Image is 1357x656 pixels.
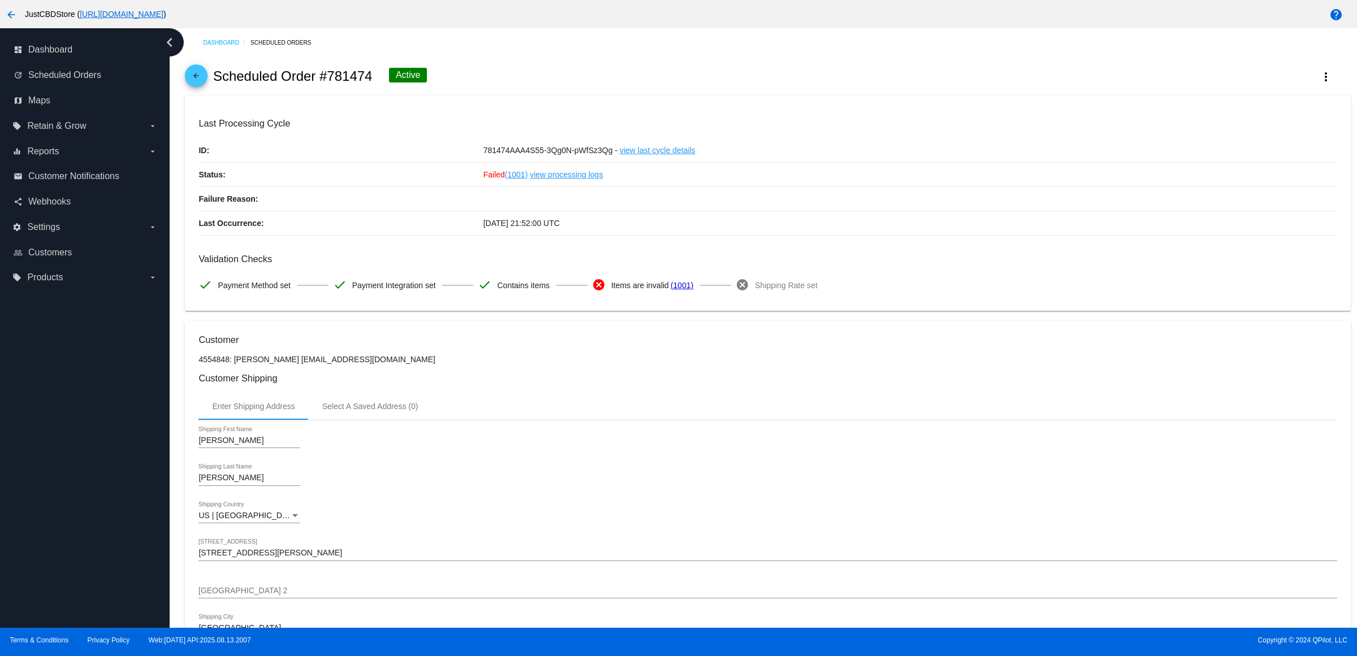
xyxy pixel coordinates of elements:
a: dashboard Dashboard [14,41,157,59]
span: Webhooks [28,197,71,207]
span: Customers [28,247,72,258]
a: (1001) [671,273,693,297]
input: Shipping Last Name [198,473,300,483]
i: share [14,197,23,206]
a: (1001) [505,163,528,186]
span: Dashboard [28,45,72,55]
mat-icon: more_vert [1319,70,1333,84]
h3: Validation Checks [198,254,1337,264]
i: settings [12,223,21,232]
a: map Maps [14,92,157,110]
span: Settings [27,222,60,232]
i: people_outline [14,248,23,257]
mat-icon: check [198,278,212,292]
a: view last cycle details [620,138,695,162]
mat-icon: cancel [592,278,606,292]
a: Privacy Policy [88,636,130,644]
i: email [14,172,23,181]
span: Reports [27,146,59,157]
mat-icon: arrow_back [189,72,203,85]
div: Active [389,68,427,82]
h2: Scheduled Order #781474 [213,68,373,84]
span: [DATE] 21:52:00 UTC [483,219,560,228]
input: Shipping Street 1 [198,549,1337,558]
span: US | [GEOGRAPHIC_DATA] [198,511,299,520]
p: Status: [198,163,483,186]
p: Failure Reason: [198,187,483,211]
span: Retain & Grow [27,121,86,131]
i: map [14,96,23,105]
a: email Customer Notifications [14,167,157,185]
div: Enter Shipping Address [212,402,295,411]
h3: Customer [198,334,1337,345]
i: local_offer [12,273,21,282]
span: Products [27,272,63,283]
a: update Scheduled Orders [14,66,157,84]
i: update [14,71,23,80]
mat-icon: check [333,278,347,292]
mat-select: Shipping Country [198,511,300,520]
p: Last Occurrence: [198,211,483,235]
mat-icon: check [478,278,491,292]
mat-icon: arrow_back [5,8,18,21]
span: Shipping Rate set [755,273,818,297]
a: Scheduled Orders [250,34,321,51]
mat-icon: cancel [736,278,749,292]
p: 4554848: [PERSON_NAME] [EMAIL_ADDRESS][DOMAIN_NAME] [198,355,1337,364]
i: arrow_drop_down [148,121,157,131]
i: local_offer [12,121,21,131]
i: dashboard [14,45,23,54]
a: view processing logs [530,163,603,186]
span: JustCBDStore ( ) [25,10,166,19]
a: [URL][DOMAIN_NAME] [80,10,163,19]
i: arrow_drop_down [148,147,157,156]
h3: Last Processing Cycle [198,118,1337,129]
span: Failed [483,170,528,179]
span: Maps [28,95,50,106]
a: Web:[DATE] API:2025.08.13.2007 [149,636,251,644]
span: Payment Integration set [352,273,436,297]
span: Copyright © 2024 QPilot, LLC [688,636,1347,644]
input: Shipping First Name [198,436,300,445]
a: people_outline Customers [14,244,157,262]
input: Shipping City [198,624,300,633]
div: Select A Saved Address (0) [322,402,418,411]
span: Payment Method set [218,273,290,297]
i: chevron_left [161,33,179,51]
span: 781474AAA4S55-3Qg0N-pWfSz3Qg - [483,146,617,155]
i: equalizer [12,147,21,156]
h3: Customer Shipping [198,373,1337,384]
a: Terms & Conditions [10,636,68,644]
span: Scheduled Orders [28,70,101,80]
p: ID: [198,138,483,162]
mat-icon: help [1329,8,1343,21]
i: arrow_drop_down [148,273,157,282]
a: Dashboard [203,34,250,51]
input: Shipping Street 2 [198,587,1337,596]
span: Contains items [497,273,550,297]
a: share Webhooks [14,193,157,211]
span: Items are invalid [611,273,669,297]
i: arrow_drop_down [148,223,157,232]
span: Customer Notifications [28,171,119,181]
